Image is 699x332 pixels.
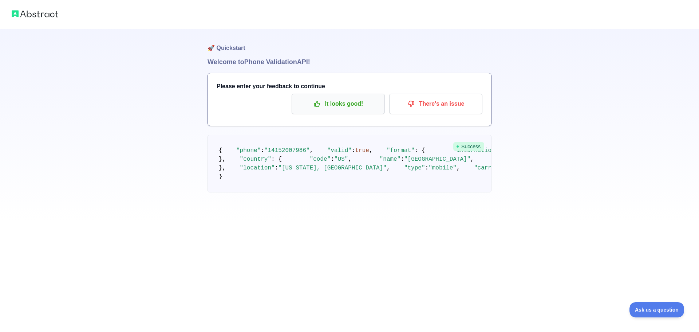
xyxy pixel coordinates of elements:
[264,147,310,154] span: "14152007986"
[217,82,482,91] h3: Please enter your feedback to continue
[453,142,484,151] span: Success
[474,165,505,171] span: "carrier"
[240,156,271,163] span: "country"
[219,147,680,180] code: }, }, }
[629,302,684,317] iframe: Toggle Customer Support
[208,57,491,67] h1: Welcome to Phone Validation API!
[470,156,474,163] span: ,
[453,147,505,154] span: "international"
[219,147,222,154] span: {
[236,147,261,154] span: "phone"
[348,156,352,163] span: ,
[380,156,401,163] span: "name"
[334,156,348,163] span: "US"
[387,147,415,154] span: "format"
[352,147,355,154] span: :
[425,165,429,171] span: :
[310,156,331,163] span: "code"
[415,147,425,154] span: : {
[355,147,369,154] span: true
[404,156,470,163] span: "[GEOGRAPHIC_DATA]"
[261,147,264,154] span: :
[395,98,477,110] p: There's an issue
[387,165,390,171] span: ,
[278,165,387,171] span: "[US_STATE], [GEOGRAPHIC_DATA]"
[369,147,373,154] span: ,
[208,29,491,57] h1: 🚀 Quickstart
[389,94,482,114] button: There's an issue
[275,165,279,171] span: :
[297,98,379,110] p: It looks good!
[271,156,282,163] span: : {
[400,156,404,163] span: :
[327,147,352,154] span: "valid"
[240,165,275,171] span: "location"
[292,94,385,114] button: It looks good!
[12,9,58,19] img: Abstract logo
[457,165,460,171] span: ,
[429,165,457,171] span: "mobile"
[331,156,334,163] span: :
[310,147,313,154] span: ,
[404,165,425,171] span: "type"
